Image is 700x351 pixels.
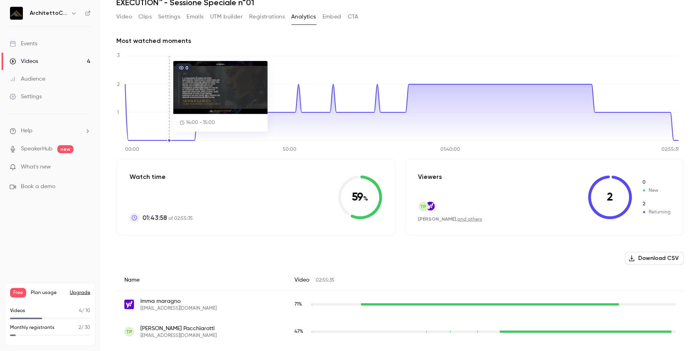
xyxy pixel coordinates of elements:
[10,127,91,135] li: help-dropdown-opener
[418,216,483,223] div: ,
[124,300,134,309] img: yahoo.it
[10,288,26,298] span: Free
[79,325,81,330] span: 2
[625,252,684,265] button: Download CSV
[426,202,435,211] img: yahoo.it
[323,10,341,23] button: Embed
[283,148,296,152] tspan: 50:00
[21,127,32,135] span: Help
[10,7,23,20] img: ArchitettoClub
[418,172,442,182] p: Viewers
[142,213,193,223] p: of 02:55:35
[249,10,285,23] button: Registrations
[70,290,90,296] button: Upgrade
[79,308,82,313] span: 4
[287,270,684,291] div: Video
[10,324,55,331] p: Monthly registrants
[79,307,90,314] p: / 10
[295,302,302,307] span: 71 %
[140,325,217,333] span: [PERSON_NAME] Pacchiarotti
[79,324,90,331] p: / 30
[295,328,308,335] span: Replay watch time
[10,57,38,65] div: Videos
[116,270,287,291] div: Name
[420,203,427,210] span: TP
[57,145,73,153] span: new
[116,36,191,46] h2: Most watched moments
[116,10,132,23] button: Video
[117,53,120,58] tspan: 3
[10,40,37,48] div: Events
[31,290,65,296] span: Plan usage
[116,291,684,319] div: immamaragno@yahoo.it
[81,164,91,171] iframe: Noticeable Trigger
[295,301,308,308] span: Replay watch time
[10,75,45,83] div: Audience
[662,148,681,152] tspan: 02:55:35
[642,187,671,194] span: New
[30,9,67,17] h6: ArchitettoClub
[187,10,203,23] button: Emails
[130,172,193,182] p: Watch time
[291,10,316,23] button: Analytics
[10,307,25,314] p: Videos
[117,82,120,87] tspan: 2
[142,213,167,223] span: 01:43:58
[117,110,119,115] tspan: 1
[138,10,152,23] button: Clips
[295,329,304,334] span: 47 %
[158,10,180,23] button: Settings
[642,179,671,186] span: New
[348,10,359,23] button: CTA
[140,305,217,312] span: [EMAIL_ADDRESS][DOMAIN_NAME]
[116,318,684,345] div: tizianopcc@gmail.com
[140,297,217,305] span: imma maragno
[642,201,671,208] span: Returning
[21,183,55,191] span: Book a demo
[210,10,243,23] button: UTM builder
[140,333,217,339] span: [EMAIL_ADDRESS][DOMAIN_NAME]
[458,217,483,222] a: and others
[21,163,51,171] span: What's new
[642,209,671,216] span: Returning
[418,216,457,222] span: [PERSON_NAME]
[316,278,335,283] span: 02:55:35
[10,93,42,101] div: Settings
[126,328,132,335] span: TP
[440,148,460,152] tspan: 01:40:00
[125,148,139,152] tspan: 00:00
[21,145,53,153] a: SpeakerHub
